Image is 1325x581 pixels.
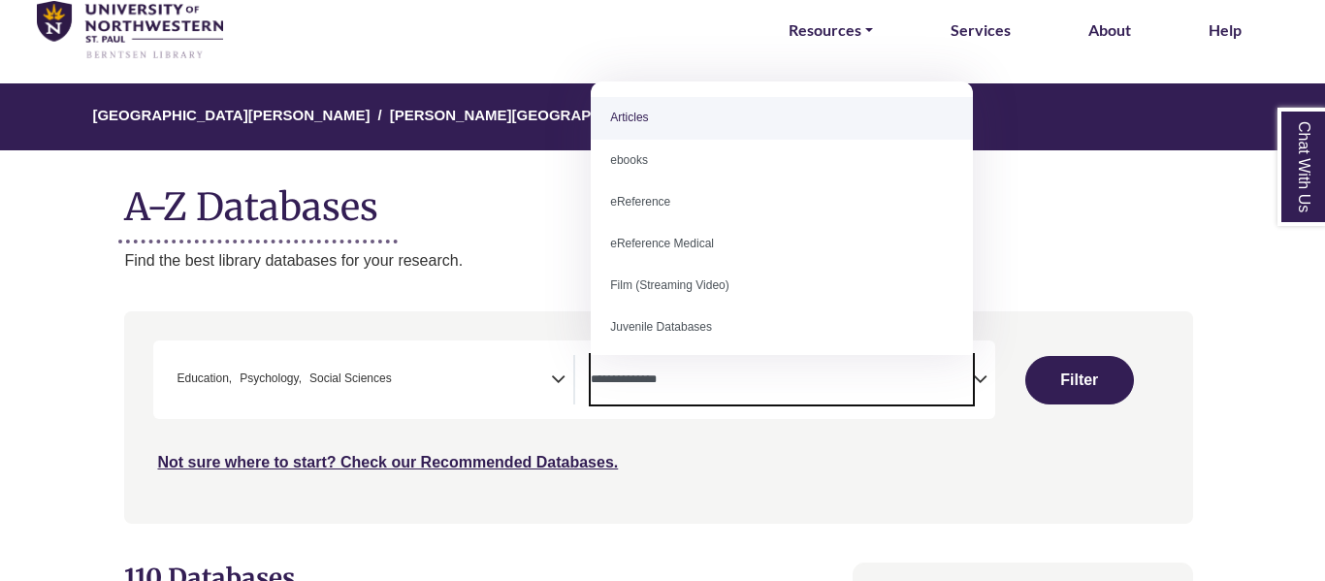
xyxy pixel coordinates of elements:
li: Education [169,370,232,388]
nav: breadcrumb [124,83,1192,150]
a: About [1088,17,1131,43]
span: Social Sciences [309,370,392,388]
a: Help [1209,17,1242,43]
li: Psychology [232,370,302,388]
li: Film (Streaming Video) [591,265,972,307]
a: Not sure where to start? Check our Recommended Databases. [157,454,618,470]
p: Find the best library databases for your research. [124,248,1192,274]
textarea: Search [591,373,973,389]
button: Submit for Search Results [1025,356,1134,404]
h1: A-Z Databases [124,170,1192,229]
li: eReference [591,181,972,223]
li: Articles [591,97,972,139]
li: eReference Medical [591,223,972,265]
img: library_home [37,1,223,60]
a: Services [951,17,1011,43]
li: ebooks [591,140,972,181]
li: Social Sciences [302,370,392,388]
span: Education [177,370,232,388]
li: Juvenile Databases [591,307,972,348]
a: [PERSON_NAME][GEOGRAPHIC_DATA] [390,104,667,123]
textarea: Search [396,373,404,389]
span: Psychology [240,370,302,388]
nav: Search filters [124,311,1192,523]
a: Resources [789,17,873,43]
a: [GEOGRAPHIC_DATA][PERSON_NAME] [92,104,370,123]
